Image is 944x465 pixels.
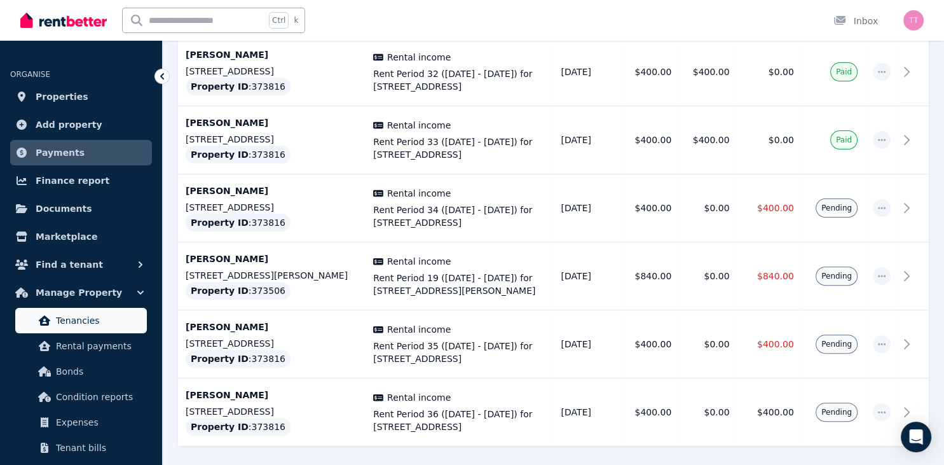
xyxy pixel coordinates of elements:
[36,89,88,104] span: Properties
[10,112,152,137] a: Add property
[186,133,358,146] p: [STREET_ADDRESS]
[20,11,107,30] img: RentBetter
[15,308,147,333] a: Tenancies
[186,350,291,368] div: : 373816
[373,204,545,229] span: Rent Period 34 ([DATE] - [DATE]) for [STREET_ADDRESS]
[757,407,794,417] span: $400.00
[833,15,878,27] div: Inbox
[15,410,147,435] a: Expenses
[836,67,852,77] span: Paid
[36,257,103,272] span: Find a tenant
[36,229,97,244] span: Marketplace
[373,67,545,93] span: Rent Period 32 ([DATE] - [DATE]) for [STREET_ADDRESS]
[10,280,152,305] button: Manage Property
[554,242,622,310] td: [DATE]
[294,15,298,25] span: k
[15,435,147,461] a: Tenant bills
[191,148,249,161] span: Property ID
[554,174,622,242] td: [DATE]
[15,384,147,410] a: Condition reports
[621,242,679,310] td: $840.00
[186,65,358,78] p: [STREET_ADDRESS]
[679,378,737,447] td: $0.00
[679,174,737,242] td: $0.00
[387,187,451,200] span: Rental income
[373,135,545,161] span: Rent Period 33 ([DATE] - [DATE]) for [STREET_ADDRESS]
[554,310,622,378] td: [DATE]
[387,391,451,404] span: Rental income
[186,282,291,300] div: : 373506
[679,38,737,106] td: $400.00
[186,321,358,333] p: [PERSON_NAME]
[373,408,545,433] span: Rent Period 36 ([DATE] - [DATE]) for [STREET_ADDRESS]
[186,337,358,350] p: [STREET_ADDRESS]
[186,78,291,95] div: : 373816
[769,67,794,77] span: $0.00
[757,203,794,213] span: $400.00
[269,12,289,29] span: Ctrl
[191,420,249,433] span: Property ID
[10,70,50,79] span: ORGANISE
[621,310,679,378] td: $400.00
[903,10,924,31] img: Tracy Tadros
[769,135,794,145] span: $0.00
[36,117,102,132] span: Add property
[56,364,142,379] span: Bonds
[679,106,737,174] td: $400.00
[621,378,679,447] td: $400.00
[821,271,852,281] span: Pending
[191,352,249,365] span: Property ID
[387,323,451,336] span: Rental income
[10,168,152,193] a: Finance report
[186,405,358,418] p: [STREET_ADDRESS]
[36,285,122,300] span: Manage Property
[836,135,852,145] span: Paid
[186,418,291,436] div: : 373816
[821,203,852,213] span: Pending
[36,145,85,160] span: Payments
[10,196,152,221] a: Documents
[679,310,737,378] td: $0.00
[621,174,679,242] td: $400.00
[387,51,451,64] span: Rental income
[191,80,249,93] span: Property ID
[554,38,622,106] td: [DATE]
[186,48,358,61] p: [PERSON_NAME]
[15,333,147,359] a: Rental payments
[186,214,291,232] div: : 373816
[10,224,152,249] a: Marketplace
[186,116,358,129] p: [PERSON_NAME]
[191,216,249,229] span: Property ID
[757,271,794,281] span: $840.00
[56,415,142,430] span: Expenses
[36,173,109,188] span: Finance report
[387,119,451,132] span: Rental income
[373,340,545,365] span: Rent Period 35 ([DATE] - [DATE]) for [STREET_ADDRESS]
[186,253,358,265] p: [PERSON_NAME]
[554,378,622,447] td: [DATE]
[10,140,152,165] a: Payments
[56,440,142,455] span: Tenant bills
[15,359,147,384] a: Bonds
[901,422,931,452] div: Open Intercom Messenger
[186,269,358,282] p: [STREET_ADDRESS][PERSON_NAME]
[679,242,737,310] td: $0.00
[757,339,794,349] span: $400.00
[186,201,358,214] p: [STREET_ADDRESS]
[56,338,142,354] span: Rental payments
[10,252,152,277] button: Find a tenant
[56,389,142,405] span: Condition reports
[373,272,545,297] span: Rent Period 19 ([DATE] - [DATE]) for [STREET_ADDRESS][PERSON_NAME]
[56,313,142,328] span: Tenancies
[36,201,92,216] span: Documents
[387,255,451,268] span: Rental income
[821,339,852,349] span: Pending
[821,407,852,417] span: Pending
[621,106,679,174] td: $400.00
[10,84,152,109] a: Properties
[186,389,358,401] p: [PERSON_NAME]
[186,184,358,197] p: [PERSON_NAME]
[191,284,249,297] span: Property ID
[621,38,679,106] td: $400.00
[186,146,291,163] div: : 373816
